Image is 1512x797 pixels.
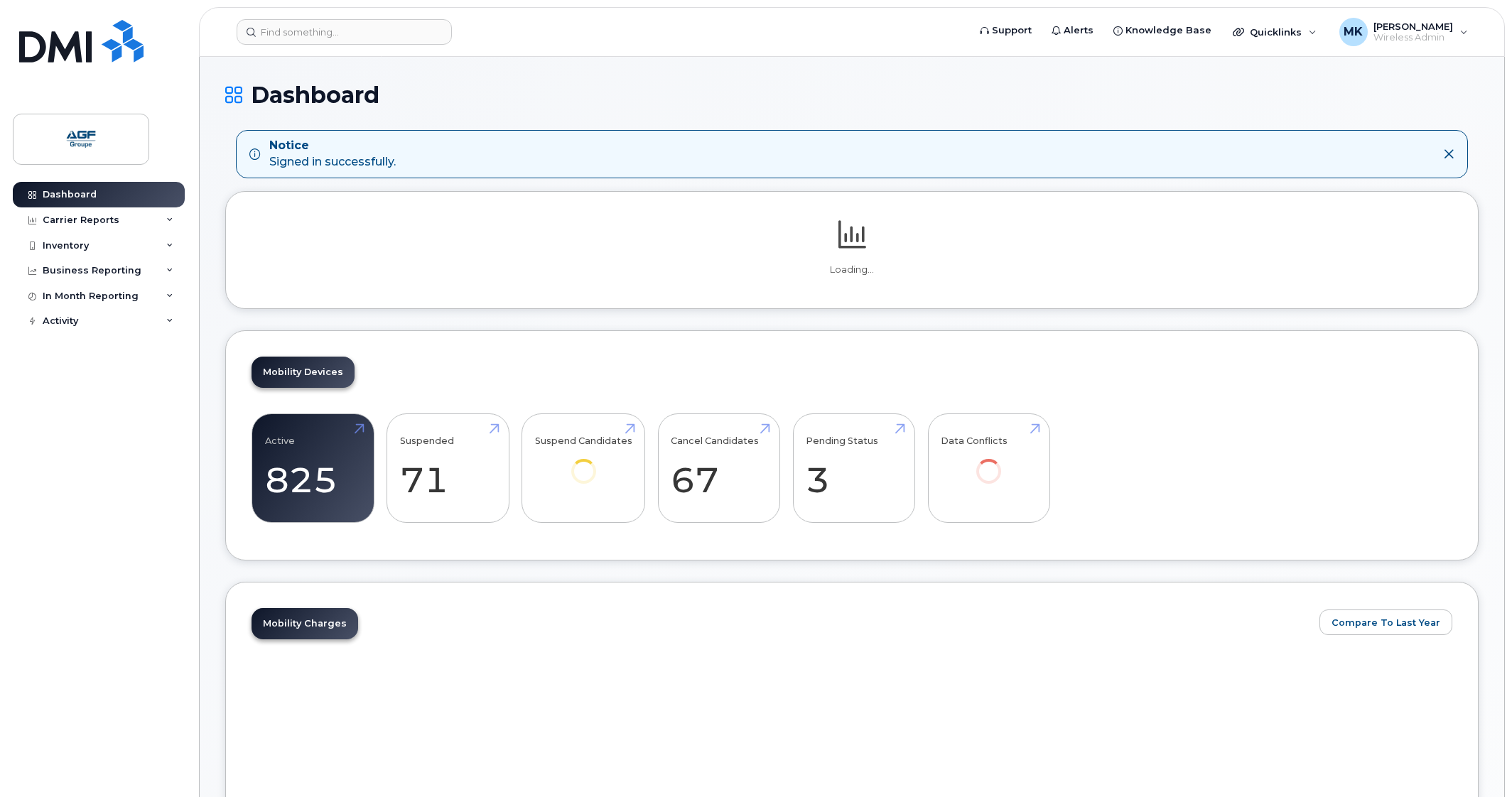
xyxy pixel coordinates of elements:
a: Suspend Candidates [535,421,632,503]
button: Compare To Last Year [1319,609,1452,635]
a: Data Conflicts [941,421,1037,503]
a: Mobility Devices [252,357,355,388]
span: Compare To Last Year [1332,616,1440,629]
h1: Dashboard [225,82,1479,107]
p: Loading... [252,264,1452,276]
strong: Notice [269,138,396,154]
a: Pending Status 3 [806,421,902,515]
a: Suspended 71 [400,421,496,515]
a: Active 825 [265,421,361,515]
a: Cancel Candidates 67 [671,421,767,515]
div: Signed in successfully. [269,138,396,170]
a: Mobility Charges [252,608,358,639]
